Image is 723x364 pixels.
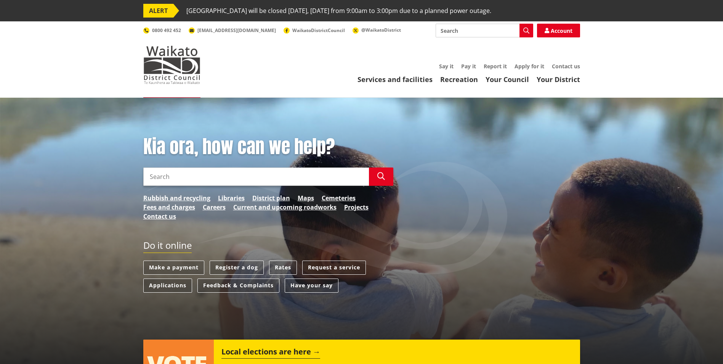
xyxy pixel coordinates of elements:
a: [EMAIL_ADDRESS][DOMAIN_NAME] [189,27,276,34]
span: 0800 492 452 [152,27,181,34]
h2: Do it online [143,240,192,253]
a: Cemeteries [322,193,356,203]
a: Your Council [486,75,529,84]
input: Search input [143,168,369,186]
a: Have your say [285,279,338,293]
a: WaikatoDistrictCouncil [284,27,345,34]
a: Libraries [218,193,245,203]
span: ALERT [143,4,173,18]
a: Projects [344,203,369,212]
span: @WaikatoDistrict [361,27,401,33]
a: Current and upcoming roadworks [233,203,337,212]
a: Make a payment [143,261,204,275]
a: Careers [203,203,226,212]
h2: Local elections are here [221,347,320,359]
a: Contact us [143,212,176,221]
a: Feedback & Complaints [197,279,279,293]
a: Register a dog [210,261,264,275]
a: Applications [143,279,192,293]
img: Waikato District Council - Te Kaunihera aa Takiwaa o Waikato [143,46,200,84]
a: Apply for it [515,63,544,70]
a: Say it [439,63,454,70]
a: Recreation [440,75,478,84]
a: Services and facilities [357,75,433,84]
span: WaikatoDistrictCouncil [292,27,345,34]
a: Rates [269,261,297,275]
a: Contact us [552,63,580,70]
a: Pay it [461,63,476,70]
h1: Kia ora, how can we help? [143,136,393,158]
a: 0800 492 452 [143,27,181,34]
span: [EMAIL_ADDRESS][DOMAIN_NAME] [197,27,276,34]
a: @WaikatoDistrict [353,27,401,33]
span: [GEOGRAPHIC_DATA] will be closed [DATE], [DATE] from 9:00am to 3:00pm due to a planned power outage. [186,4,491,18]
a: Request a service [302,261,366,275]
a: Your District [537,75,580,84]
a: Rubbish and recycling [143,193,210,203]
a: Account [537,24,580,37]
a: Maps [298,193,314,203]
a: Report it [484,63,507,70]
a: District plan [252,193,290,203]
a: Fees and charges [143,203,195,212]
input: Search input [436,24,533,37]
